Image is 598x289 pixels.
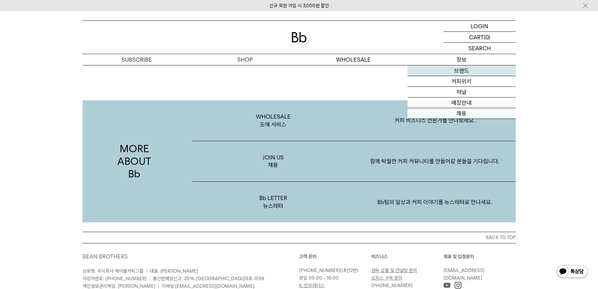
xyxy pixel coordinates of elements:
p: WHOLESALE [299,54,407,65]
span: 통신판매업신고: 2016-[GEOGRAPHIC_DATA]마포-1598 [153,276,264,281]
p: 함께 탁월한 커피 커뮤니티를 만들어갈 분들을 기다립니다. [354,145,516,178]
a: WHOLESALE도매 서비스 커피 비즈니스 전문가를 만나보세요. [192,100,516,141]
p: JOIN US 채용 [192,141,354,182]
a: SUBSCRIBE [83,54,191,65]
a: 커피위키 [407,76,516,87]
img: 로고 [292,32,307,42]
a: BEAN BROTHERS [83,253,128,260]
span: | [149,276,150,281]
p: 커피 비즈니스 전문가를 만나보세요. [354,104,516,137]
p: (내선2번) [299,267,368,274]
span: 이메일: [162,283,255,289]
a: 신규 회원 가입 시 3,000원 할인 [269,3,329,8]
p: 비즈니스 [371,253,444,260]
p: MORE ABOUT Bb [83,100,186,222]
a: Bb LETTER뉴스레터 Bb팀의 일상과 커피 이야기를 뉴스레터로 만나세요. [192,182,516,222]
a: [EMAIL_ADDRESS][DOMAIN_NAME] [175,283,255,289]
span: 사업자번호: [PHONE_NUMBER] [83,276,147,281]
a: 채용 [407,108,516,119]
span: 대표: [PERSON_NAME] [150,268,198,274]
p: (0) [484,32,490,42]
a: K. 빈브라더스 [299,283,325,288]
p: Bb팀의 일상과 커피 이야기를 뉴스레터로 만나세요. [354,186,516,219]
a: SHOP [191,54,299,65]
span: | [158,283,159,289]
p: 고객 문의 [299,253,371,260]
p: 정보 [407,54,516,65]
p: CART [469,32,484,42]
p: Bb LETTER 뉴스레터 [192,182,354,222]
p: WHOLESALE 도매 서비스 [192,100,354,141]
p: SEARCH [468,43,491,54]
a: 원두 납품 및 컨설팅 문의 [371,268,417,273]
a: 오피스 구독 문의 [371,275,402,281]
button: BACK TO TOP [83,232,516,243]
a: CART (0) [444,32,516,43]
a: [EMAIL_ADDRESS][DOMAIN_NAME] [444,268,484,281]
a: JOIN US채용 함께 탁월한 커피 커뮤니티를 만들어갈 분들을 기다립니다. [192,141,516,182]
a: 매장안내 [407,97,516,108]
a: LOGIN [444,21,516,32]
p: LOGIN [471,21,488,31]
p: 제휴 및 입점문의 [444,253,516,260]
img: 카카오톡 채널 1:1 채팅 버튼 [556,264,589,280]
a: [PHONE_NUMBER] [299,268,340,273]
span: 상호명: 주식회사 에이블커피그룹 [83,268,143,274]
a: 브랜드 [407,65,516,76]
span: | [146,268,147,274]
span: 개인정보관리책임: [PERSON_NAME] [83,283,155,289]
p: 평일 09:00 - 18:00 [299,274,368,282]
a: [PHONE_NUMBER] [371,283,412,288]
a: 저널 [407,87,516,97]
